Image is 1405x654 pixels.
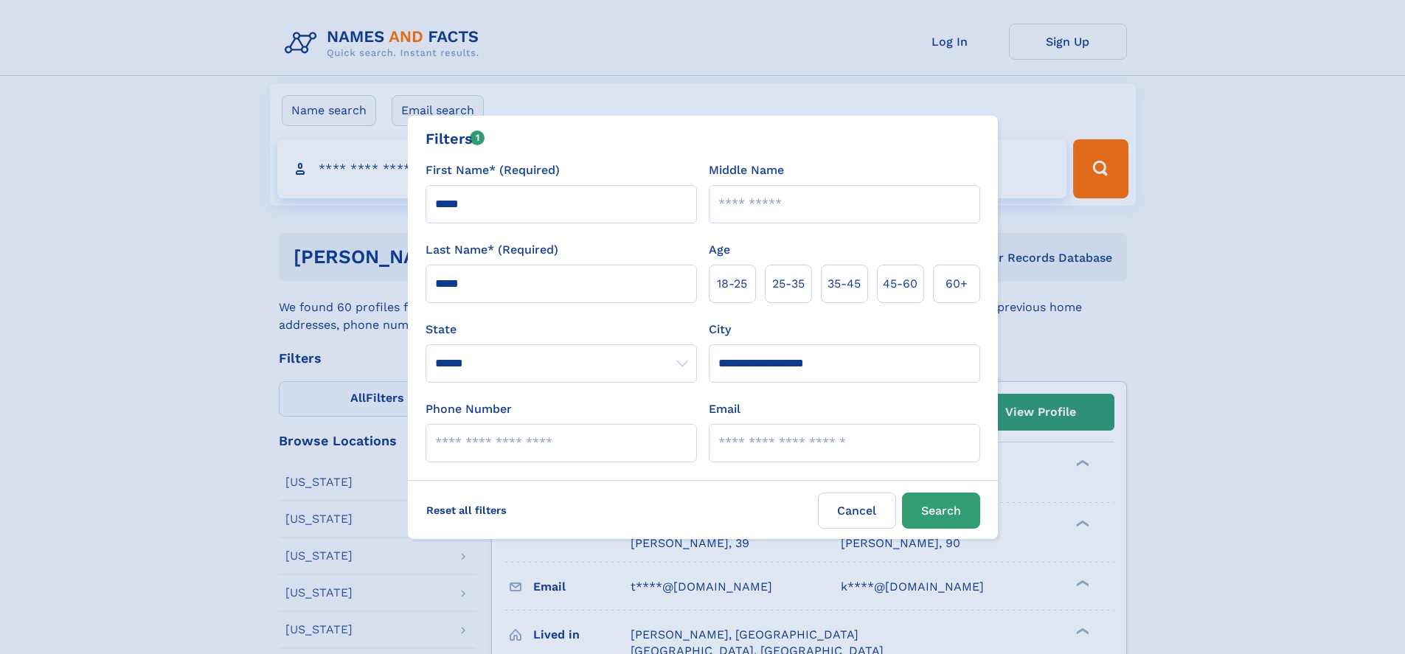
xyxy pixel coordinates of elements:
div: Filters [426,128,485,150]
span: 35‑45 [828,275,861,293]
label: Phone Number [426,400,512,418]
label: State [426,321,697,338]
span: 60+ [946,275,968,293]
label: First Name* (Required) [426,161,560,179]
label: Age [709,241,730,259]
label: City [709,321,731,338]
label: Last Name* (Required) [426,241,558,259]
button: Search [902,493,980,529]
span: 18‑25 [717,275,747,293]
span: 25‑35 [772,275,805,293]
label: Email [709,400,740,418]
label: Reset all filters [417,493,516,528]
label: Cancel [818,493,896,529]
span: 45‑60 [883,275,917,293]
label: Middle Name [709,161,784,179]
